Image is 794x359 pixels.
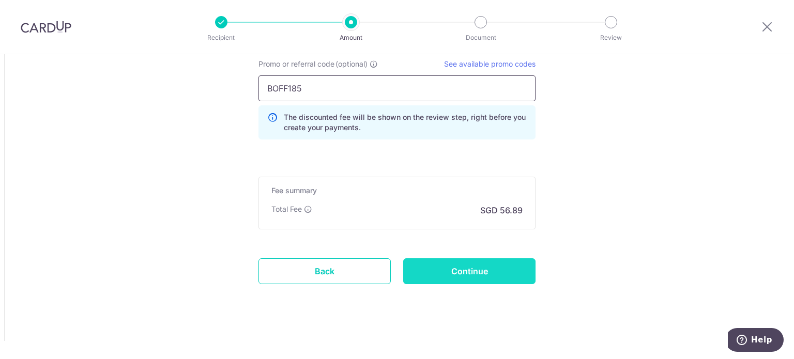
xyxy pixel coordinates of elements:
[258,59,334,69] span: Promo or referral code
[335,59,368,69] span: (optional)
[480,204,523,216] p: SGD 56.89
[21,21,71,33] img: CardUp
[271,185,523,196] h5: Fee summary
[573,33,649,43] p: Review
[403,258,536,284] input: Continue
[284,112,527,133] p: The discounted fee will be shown on the review step, right before you create your payments.
[183,33,259,43] p: Recipient
[728,328,784,354] iframe: Opens a widget where you can find more information
[442,33,519,43] p: Document
[313,33,389,43] p: Amount
[444,59,536,68] a: See available promo codes
[258,258,391,284] a: Back
[271,204,302,214] p: Total Fee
